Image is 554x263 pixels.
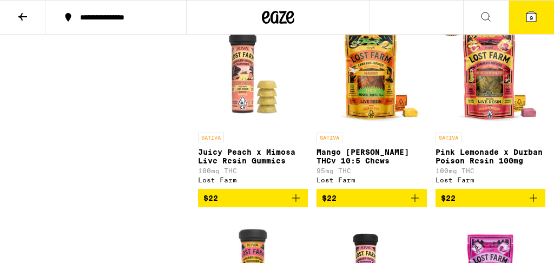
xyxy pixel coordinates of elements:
p: SATIVA [198,133,224,142]
a: Open page for Pink Lemonade x Durban Poison Resin 100mg from Lost Farm [436,19,545,189]
p: Pink Lemonade x Durban Poison Resin 100mg [436,148,545,165]
div: Lost Farm [316,176,426,183]
button: Add to bag [316,189,426,207]
button: Add to bag [198,189,308,207]
span: $22 [441,194,456,202]
div: Lost Farm [198,176,308,183]
p: Juicy Peach x Mimosa Live Resin Gummies [198,148,308,165]
span: $22 [322,194,337,202]
a: Open page for Mango Jack Herer THCv 10:5 Chews from Lost Farm [316,19,426,189]
p: SATIVA [316,133,342,142]
img: Lost Farm - Mango Jack Herer THCv 10:5 Chews [318,19,426,127]
button: 9 [509,1,554,34]
img: Lost Farm - Pink Lemonade x Durban Poison Resin 100mg [436,19,544,127]
button: Add to bag [436,189,545,207]
span: $22 [203,194,218,202]
img: Lost Farm - Juicy Peach x Mimosa Live Resin Gummies [199,19,307,127]
p: 95mg THC [316,167,426,174]
div: Lost Farm [436,176,545,183]
span: Hi. Need any help? [6,8,78,16]
p: 100mg THC [436,167,545,174]
p: 100mg THC [198,167,308,174]
p: Mango [PERSON_NAME] THCv 10:5 Chews [316,148,426,165]
span: 9 [530,15,533,21]
a: Open page for Juicy Peach x Mimosa Live Resin Gummies from Lost Farm [198,19,308,189]
p: SATIVA [436,133,461,142]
